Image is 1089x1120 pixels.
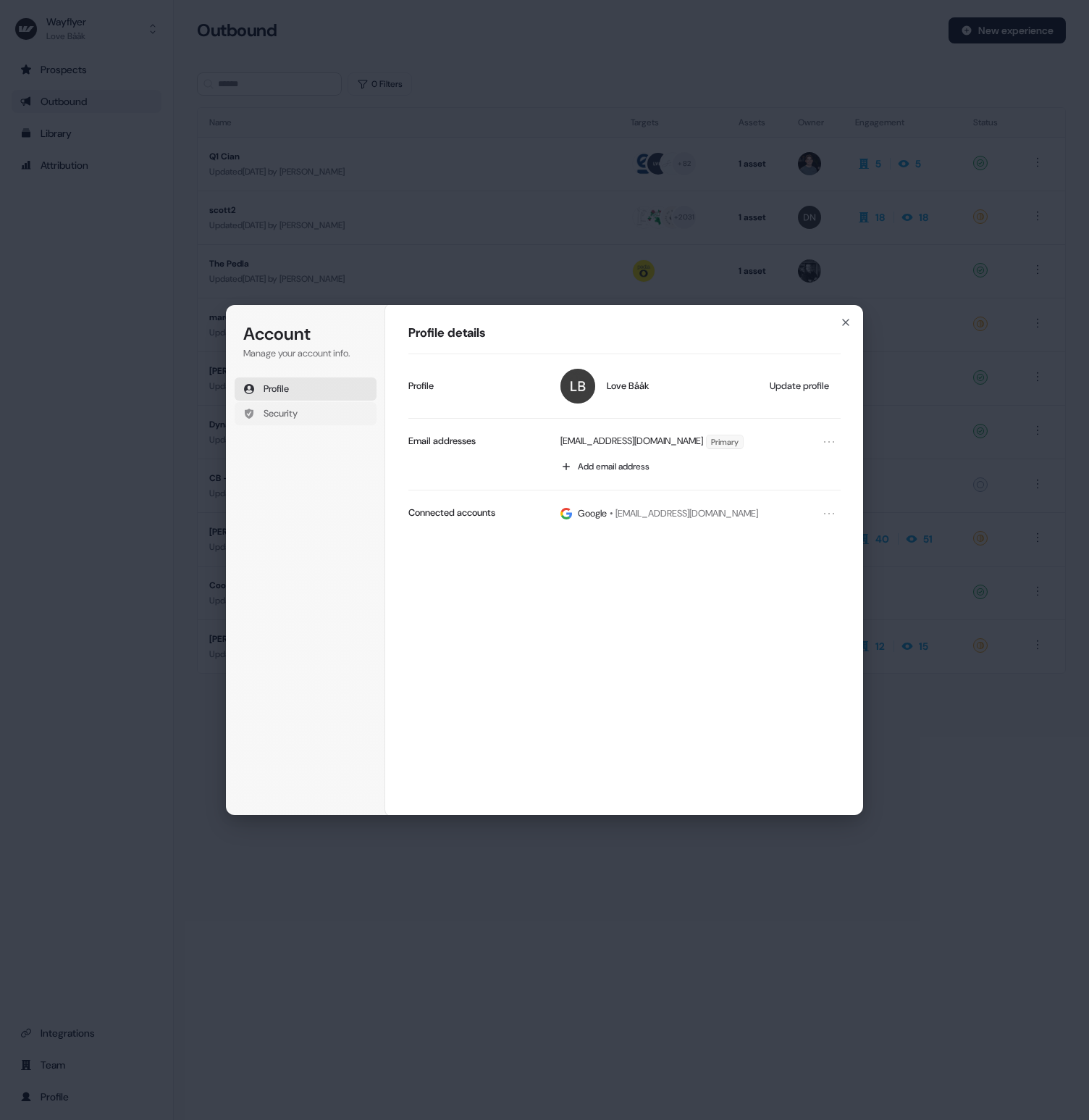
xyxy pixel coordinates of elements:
button: Open menu [820,433,838,451]
p: Google [578,507,607,520]
span: Primary [707,435,743,448]
button: Profile [235,377,377,401]
button: Security [235,402,377,425]
p: Email addresses [408,435,476,448]
span: • [EMAIL_ADDRESS][DOMAIN_NAME] [610,507,758,520]
button: Update profile [762,375,838,397]
p: Connected accounts [408,506,495,519]
h1: Account [243,322,368,346]
span: Profile [264,383,289,396]
p: Profile [408,380,434,393]
span: Love Bååk [607,380,649,393]
p: [EMAIL_ADDRESS][DOMAIN_NAME] [560,435,703,449]
button: Add email address [553,455,841,478]
img: Love Bååk [560,369,595,404]
h1: Profile details [408,325,841,342]
span: Add email address [578,461,649,472]
button: Open menu [820,505,838,522]
img: Google [560,507,572,520]
span: Security [264,407,298,420]
p: Manage your account info. [243,347,368,360]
